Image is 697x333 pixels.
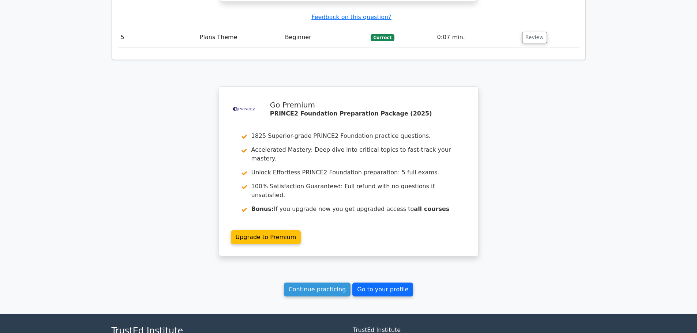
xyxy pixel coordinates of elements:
td: 5 [118,27,197,48]
span: Correct [371,34,394,41]
a: Upgrade to Premium [231,230,301,244]
button: Review [522,32,547,43]
td: Beginner [282,27,368,48]
a: Go to your profile [352,283,413,296]
td: 0:07 min. [434,27,519,48]
a: Feedback on this question? [311,14,391,20]
td: Plans Theme [197,27,282,48]
a: Continue practicing [284,283,351,296]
